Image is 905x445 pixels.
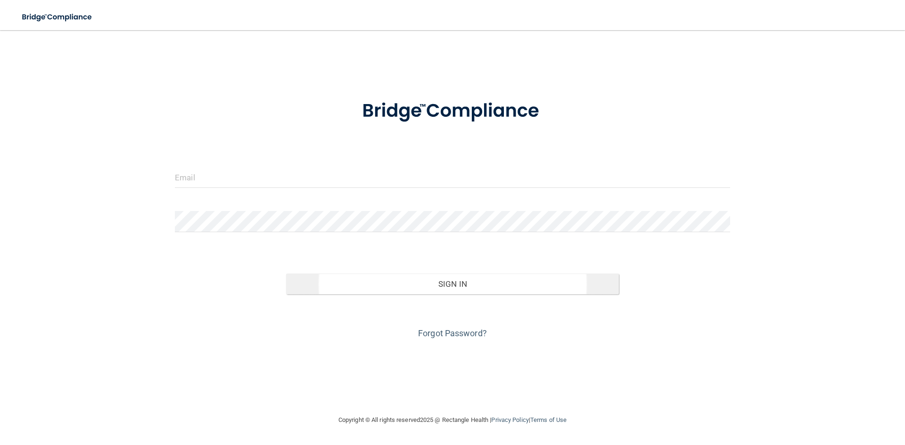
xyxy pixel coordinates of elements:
[14,8,101,27] img: bridge_compliance_login_screen.278c3ca4.svg
[175,167,730,188] input: Email
[286,274,619,294] button: Sign In
[530,416,567,423] a: Terms of Use
[418,328,487,338] a: Forgot Password?
[343,87,562,136] img: bridge_compliance_login_screen.278c3ca4.svg
[280,405,625,435] div: Copyright © All rights reserved 2025 @ Rectangle Health | |
[491,416,528,423] a: Privacy Policy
